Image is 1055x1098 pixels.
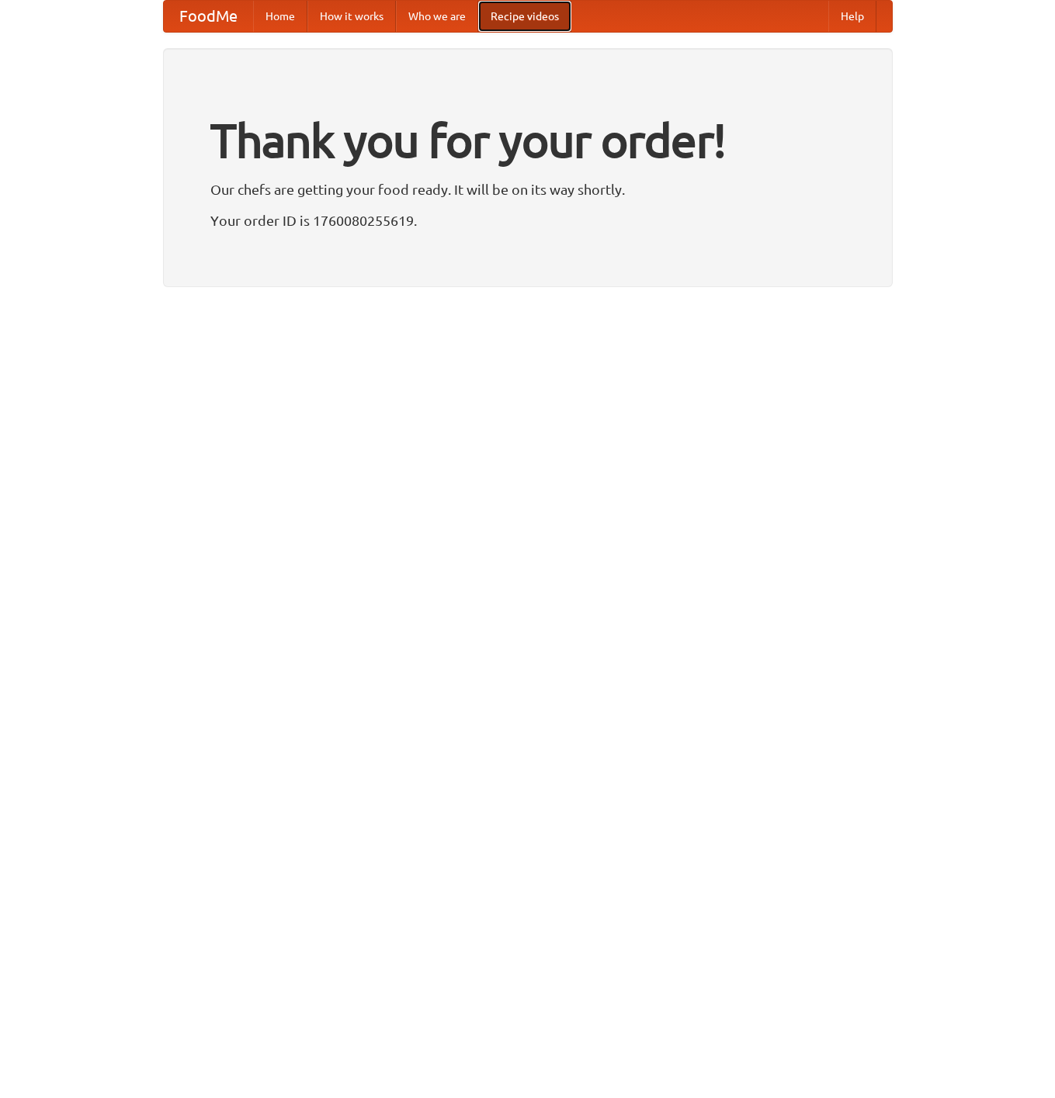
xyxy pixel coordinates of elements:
[210,178,845,201] p: Our chefs are getting your food ready. It will be on its way shortly.
[164,1,253,32] a: FoodMe
[253,1,307,32] a: Home
[396,1,478,32] a: Who we are
[210,209,845,232] p: Your order ID is 1760080255619.
[478,1,571,32] a: Recipe videos
[307,1,396,32] a: How it works
[210,103,845,178] h1: Thank you for your order!
[828,1,876,32] a: Help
